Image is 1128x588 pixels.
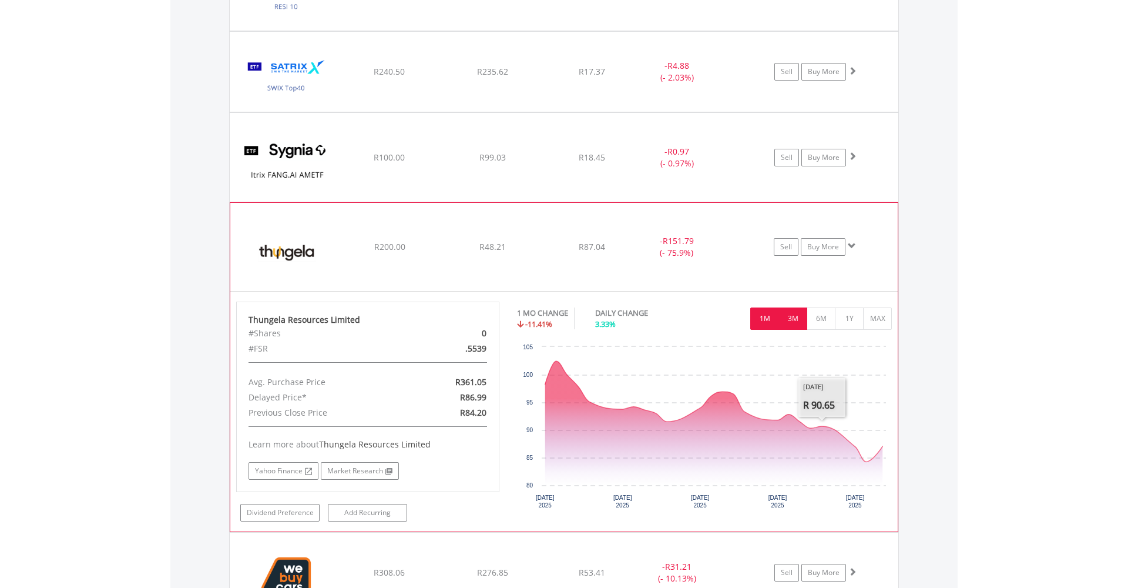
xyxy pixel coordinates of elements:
span: R4.88 [667,60,689,71]
div: Thungela Resources Limited [249,314,487,326]
text: [DATE] 2025 [690,495,709,509]
span: R17.37 [579,66,605,77]
a: Buy More [801,149,846,166]
div: Learn more about [249,439,487,450]
text: [DATE] 2025 [845,495,864,509]
div: - (- 2.03%) [633,60,721,83]
button: 6M [807,308,835,330]
div: 1 MO CHANGE [517,308,568,319]
span: R84.20 [460,407,486,418]
span: R87.04 [579,241,605,252]
a: Add Recurring [328,504,407,522]
div: 0 [410,326,495,341]
span: -11.41% [525,319,552,329]
span: R18.45 [579,152,605,163]
svg: Interactive chart [517,341,892,517]
span: R99.03 [479,152,506,163]
div: - (- 10.13%) [633,561,721,584]
text: [DATE] 2025 [768,495,787,509]
a: Yahoo Finance [249,462,318,480]
span: R361.05 [455,376,486,387]
text: 80 [526,482,533,489]
img: EQU.ZA.STXSWX.png [236,46,337,109]
div: DAILY CHANGE [595,308,689,319]
span: R276.85 [477,567,508,578]
span: R308.06 [374,567,405,578]
button: 1M [750,308,779,330]
text: 90 [526,427,533,433]
div: Delayed Price* [240,390,410,405]
text: [DATE] 2025 [613,495,632,509]
button: MAX [863,308,892,330]
div: #FSR [240,341,410,356]
a: Buy More [801,238,845,256]
span: R0.97 [667,146,689,157]
a: Sell [774,63,799,81]
a: Buy More [801,564,846,582]
span: R151.79 [663,235,694,246]
a: Sell [774,564,799,582]
span: R100.00 [374,152,405,163]
div: Chart. Highcharts interactive chart. [517,341,892,517]
div: #Shares [240,326,410,341]
img: EQU.ZA.SYFANG.png [236,128,337,198]
span: R86.99 [460,392,486,403]
button: 3M [778,308,807,330]
div: - (- 0.97%) [633,146,721,169]
a: Dividend Preference [240,504,320,522]
a: Sell [774,149,799,166]
span: R48.21 [479,241,506,252]
text: 95 [526,399,533,406]
div: - (- 75.9%) [633,235,721,259]
div: .5539 [410,341,495,356]
span: R53.41 [579,567,605,578]
a: Sell [774,238,798,256]
span: R200.00 [374,241,405,252]
a: Buy More [801,63,846,81]
text: 100 [523,372,533,378]
text: 85 [526,455,533,461]
button: 1Y [835,308,864,330]
text: 105 [523,344,533,350]
text: [DATE] 2025 [536,495,555,509]
span: R235.62 [477,66,508,77]
a: Market Research [321,462,399,480]
div: Avg. Purchase Price [240,375,410,390]
span: Thungela Resources Limited [319,439,431,450]
img: EQU.ZA.TGA.png [236,218,337,288]
span: 3.33% [595,319,616,329]
span: R240.50 [374,66,405,77]
div: Previous Close Price [240,405,410,420]
span: R31.21 [665,561,691,572]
